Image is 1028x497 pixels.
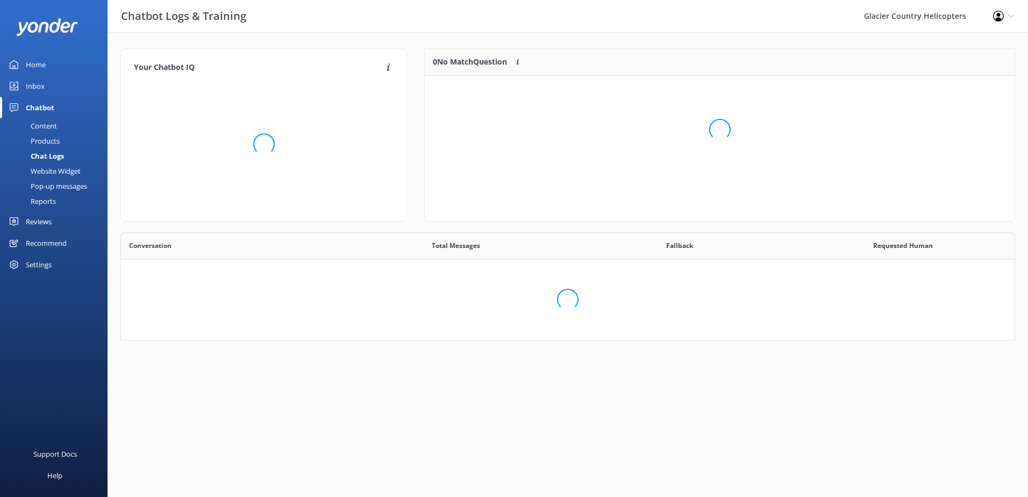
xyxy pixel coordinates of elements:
div: Recommend [26,232,67,254]
h3: Chatbot Logs & Training [121,8,246,25]
div: Content [6,118,57,133]
div: Home [26,54,46,75]
a: Content [6,118,108,133]
div: Support Docs [33,443,77,465]
a: Pop-up messages [6,179,108,194]
div: Settings [26,254,52,275]
a: Website Widget [6,164,108,179]
div: Reports [6,194,56,209]
a: Products [6,133,108,148]
p: 0 No Match Question [433,56,507,68]
span: Conversation [129,240,172,251]
div: Pop-up messages [6,179,87,194]
h4: Your Chatbot IQ [134,62,383,74]
a: Chat Logs [6,148,108,164]
div: Products [6,133,60,148]
div: Chatbot [26,97,54,118]
div: Website Widget [6,164,81,179]
div: Help [47,465,62,486]
div: grid [120,259,1015,340]
div: grid [425,76,1015,183]
div: Chat Logs [6,148,64,164]
img: yonder-white-logo.png [16,18,78,36]
a: Reports [6,194,108,209]
div: Reviews [26,211,52,232]
span: Total Messages [432,240,480,251]
div: Inbox [26,75,45,97]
